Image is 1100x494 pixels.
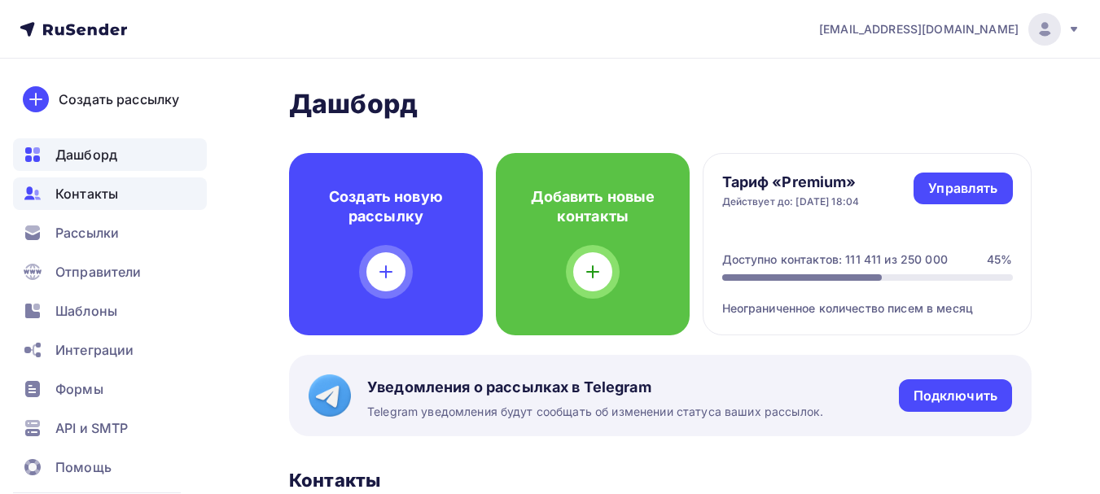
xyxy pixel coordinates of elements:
[819,21,1019,37] span: [EMAIL_ADDRESS][DOMAIN_NAME]
[13,138,207,171] a: Дашборд
[722,195,860,208] div: Действует до: [DATE] 18:04
[928,179,997,198] div: Управлять
[722,281,1013,317] div: Неограниченное количество писем в месяц
[55,418,128,438] span: API и SMTP
[55,340,134,360] span: Интеграции
[55,457,112,477] span: Помощь
[722,251,948,268] div: Доступно контактов: 111 411 из 250 000
[315,187,457,226] h4: Создать новую рассылку
[55,301,117,321] span: Шаблоны
[722,173,860,192] h4: Тариф «Premium»
[367,404,823,420] span: Telegram уведомления будут сообщать об изменении статуса ваших рассылок.
[987,251,1012,268] div: 45%
[55,184,118,203] span: Контакты
[522,187,664,226] h4: Добавить новые контакты
[13,177,207,210] a: Контакты
[55,223,119,243] span: Рассылки
[13,373,207,405] a: Формы
[289,88,1032,120] h2: Дашборд
[819,13,1080,46] a: [EMAIL_ADDRESS][DOMAIN_NAME]
[13,256,207,288] a: Отправители
[289,469,380,492] h3: Контакты
[55,262,142,282] span: Отправители
[13,295,207,327] a: Шаблоны
[367,378,823,397] span: Уведомления о рассылках в Telegram
[55,145,117,164] span: Дашборд
[55,379,103,399] span: Формы
[13,216,207,249] a: Рассылки
[914,387,997,405] div: Подключить
[59,90,179,109] div: Создать рассылку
